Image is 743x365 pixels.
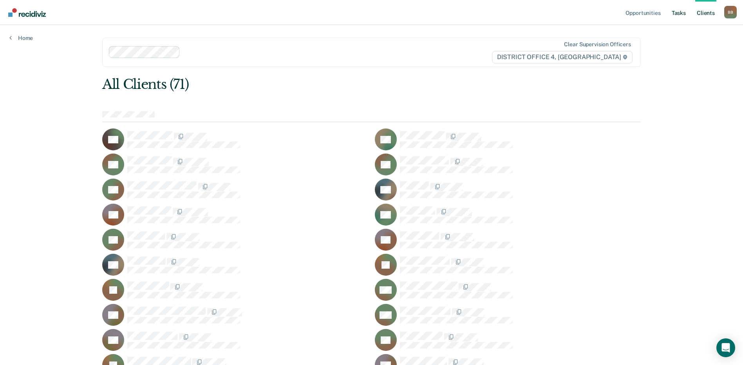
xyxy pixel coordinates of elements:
img: Recidiviz [8,8,46,17]
div: All Clients (71) [102,76,533,92]
a: Home [9,34,33,42]
span: DISTRICT OFFICE 4, [GEOGRAPHIC_DATA] [492,51,633,63]
div: Open Intercom Messenger [716,338,735,357]
button: Profile dropdown button [724,6,737,18]
div: B B [724,6,737,18]
div: Clear supervision officers [564,41,631,48]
